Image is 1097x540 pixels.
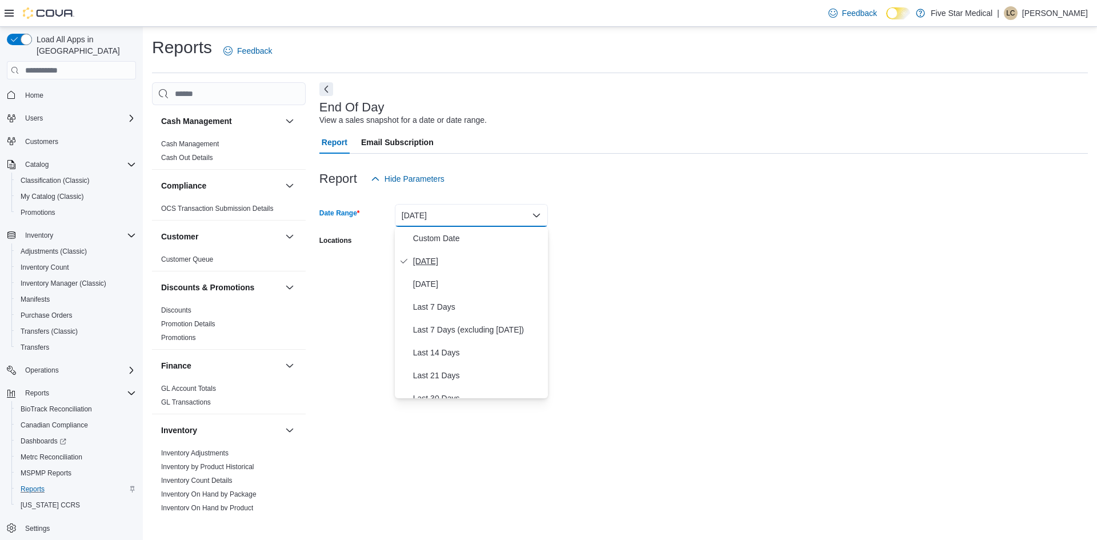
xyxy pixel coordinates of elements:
[16,341,54,354] a: Transfers
[161,449,229,457] a: Inventory Adjustments
[21,521,136,535] span: Settings
[21,405,92,414] span: BioTrack Reconciliation
[16,402,136,416] span: BioTrack Reconciliation
[161,180,206,191] h3: Compliance
[16,450,136,464] span: Metrc Reconciliation
[1006,6,1015,20] span: LC
[161,140,219,148] a: Cash Management
[161,334,196,342] a: Promotions
[11,307,141,323] button: Purchase Orders
[161,360,281,371] button: Finance
[25,366,59,375] span: Operations
[11,291,141,307] button: Manifests
[161,385,216,393] a: GL Account Totals
[16,190,89,203] a: My Catalog (Classic)
[319,172,357,186] h3: Report
[23,7,74,19] img: Cova
[21,111,47,125] button: Users
[385,173,445,185] span: Hide Parameters
[161,154,213,162] a: Cash Out Details
[11,243,141,259] button: Adjustments (Classic)
[161,463,254,471] a: Inventory by Product Historical
[161,503,253,513] span: Inventory On Hand by Product
[16,293,136,306] span: Manifests
[16,434,71,448] a: Dashboards
[16,466,76,480] a: MSPMP Reports
[283,281,297,294] button: Discounts & Promotions
[16,450,87,464] a: Metrc Reconciliation
[21,437,66,446] span: Dashboards
[161,255,213,264] span: Customer Queue
[11,323,141,339] button: Transfers (Classic)
[161,205,274,213] a: OCS Transaction Submission Details
[413,277,543,291] span: [DATE]
[161,333,196,342] span: Promotions
[161,425,281,436] button: Inventory
[322,131,347,154] span: Report
[152,202,306,220] div: Compliance
[21,327,78,336] span: Transfers (Classic)
[413,346,543,359] span: Last 14 Days
[16,277,136,290] span: Inventory Manager (Classic)
[161,153,213,162] span: Cash Out Details
[2,110,141,126] button: Users
[152,382,306,414] div: Finance
[161,320,215,328] a: Promotion Details
[25,160,49,169] span: Catalog
[152,36,212,59] h1: Reports
[16,261,74,274] a: Inventory Count
[16,309,136,322] span: Purchase Orders
[21,89,48,102] a: Home
[21,295,50,304] span: Manifests
[161,449,229,458] span: Inventory Adjustments
[11,205,141,221] button: Promotions
[11,465,141,481] button: MSPMP Reports
[11,481,141,497] button: Reports
[21,111,136,125] span: Users
[21,158,53,171] button: Catalog
[21,501,80,510] span: [US_STATE] CCRS
[237,45,272,57] span: Feedback
[32,34,136,57] span: Load All Apps in [GEOGRAPHIC_DATA]
[283,179,297,193] button: Compliance
[413,391,543,405] span: Last 30 Days
[16,277,111,290] a: Inventory Manager (Classic)
[161,282,254,293] h3: Discounts & Promotions
[21,192,84,201] span: My Catalog (Classic)
[11,173,141,189] button: Classification (Classic)
[152,253,306,271] div: Customer
[319,101,385,114] h3: End Of Day
[1022,6,1088,20] p: [PERSON_NAME]
[161,425,197,436] h3: Inventory
[11,275,141,291] button: Inventory Manager (Classic)
[11,339,141,355] button: Transfers
[161,231,281,242] button: Customer
[842,7,877,19] span: Feedback
[21,522,54,535] a: Settings
[395,204,548,227] button: [DATE]
[11,433,141,449] a: Dashboards
[25,137,58,146] span: Customers
[161,306,191,314] a: Discounts
[16,206,136,219] span: Promotions
[219,39,277,62] a: Feedback
[16,174,94,187] a: Classification (Classic)
[161,282,281,293] button: Discounts & Promotions
[161,462,254,471] span: Inventory by Product Historical
[21,135,63,149] a: Customers
[21,363,136,377] span: Operations
[997,6,999,20] p: |
[21,229,58,242] button: Inventory
[21,421,88,430] span: Canadian Compliance
[21,158,136,171] span: Catalog
[16,482,49,496] a: Reports
[16,293,54,306] a: Manifests
[21,87,136,102] span: Home
[161,115,232,127] h3: Cash Management
[16,190,136,203] span: My Catalog (Classic)
[21,343,49,352] span: Transfers
[161,115,281,127] button: Cash Management
[161,384,216,393] span: GL Account Totals
[21,485,45,494] span: Reports
[413,323,543,337] span: Last 7 Days (excluding [DATE])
